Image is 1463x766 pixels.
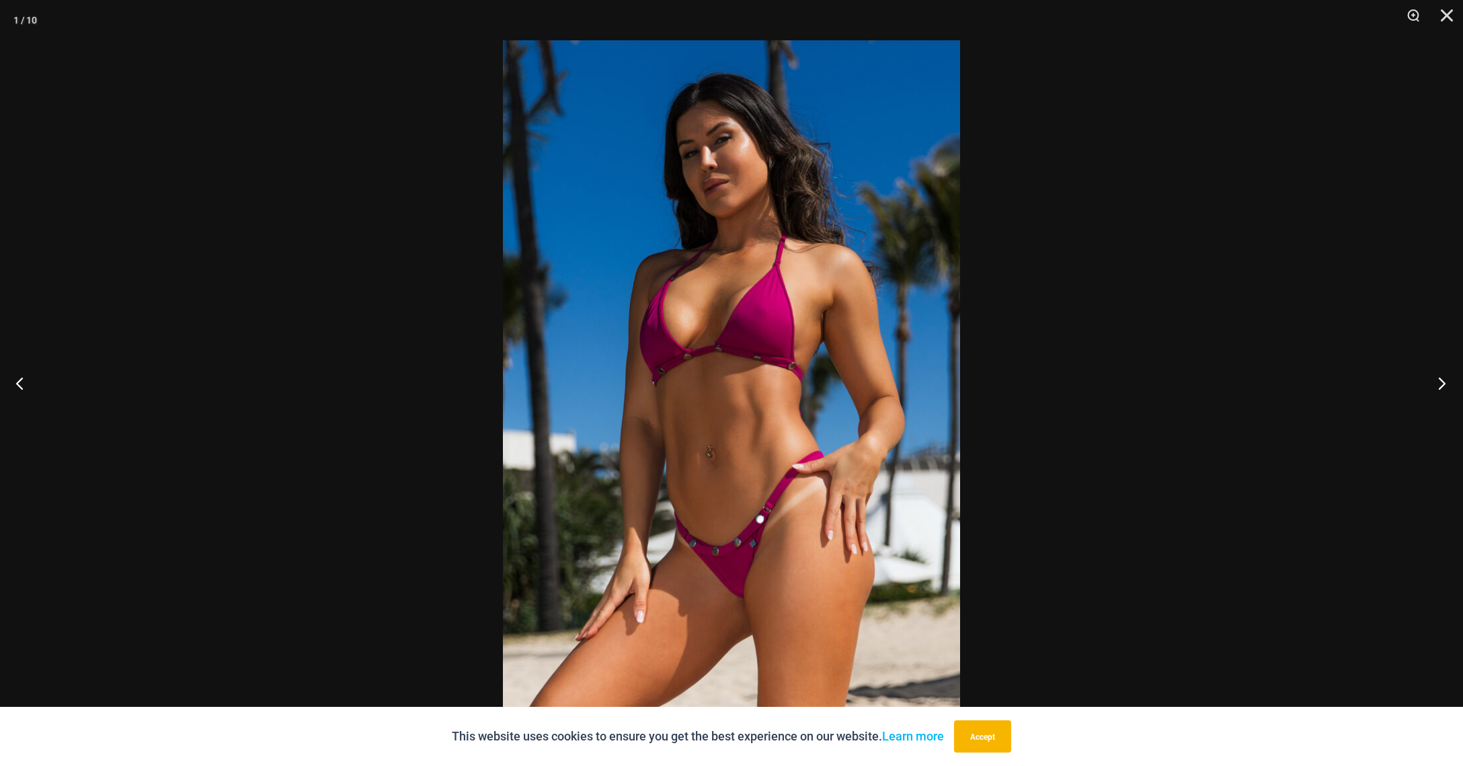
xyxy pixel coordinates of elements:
a: Learn more [882,729,944,743]
button: Next [1413,349,1463,417]
p: This website uses cookies to ensure you get the best experience on our website. [452,726,944,747]
div: 1 / 10 [13,10,37,30]
img: Tight Rope Pink 319 Top 4228 Thong 05 [503,40,960,726]
button: Accept [954,720,1011,753]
